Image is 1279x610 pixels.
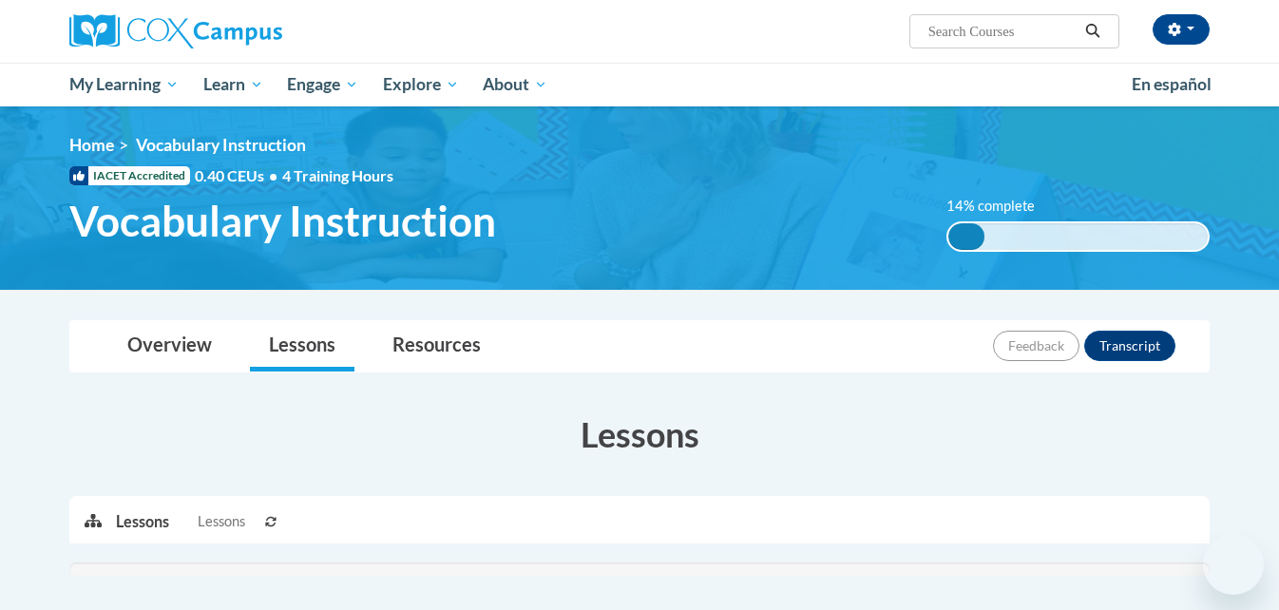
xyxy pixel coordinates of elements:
[373,321,500,372] a: Resources
[948,223,984,250] div: 14% complete
[69,14,430,48] a: Cox Campus
[195,165,282,186] span: 0.40 CEUs
[287,73,358,96] span: Engage
[69,73,179,96] span: My Learning
[136,135,306,155] span: Vocabulary Instruction
[69,135,114,155] a: Home
[926,20,1079,43] input: Search Courses
[203,73,263,96] span: Learn
[116,511,169,532] p: Lessons
[69,166,190,185] span: IACET Accredited
[69,14,282,48] img: Cox Campus
[1079,20,1107,43] button: Search
[198,511,245,532] span: Lessons
[1084,331,1175,361] button: Transcript
[993,331,1079,361] button: Feedback
[1153,14,1210,45] button: Account Settings
[282,166,393,184] span: 4 Training Hours
[946,196,1056,217] label: 14% complete
[275,63,371,106] a: Engage
[471,63,561,106] a: About
[191,63,276,106] a: Learn
[69,196,496,246] span: Vocabulary Instruction
[371,63,471,106] a: Explore
[41,63,1238,106] div: Main menu
[1119,65,1224,105] a: En español
[108,321,231,372] a: Overview
[1203,534,1264,595] iframe: Button to launch messaging window
[69,410,1210,458] h3: Lessons
[250,321,354,372] a: Lessons
[269,166,277,184] span: •
[383,73,459,96] span: Explore
[57,63,191,106] a: My Learning
[483,73,547,96] span: About
[1132,74,1212,94] span: En español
